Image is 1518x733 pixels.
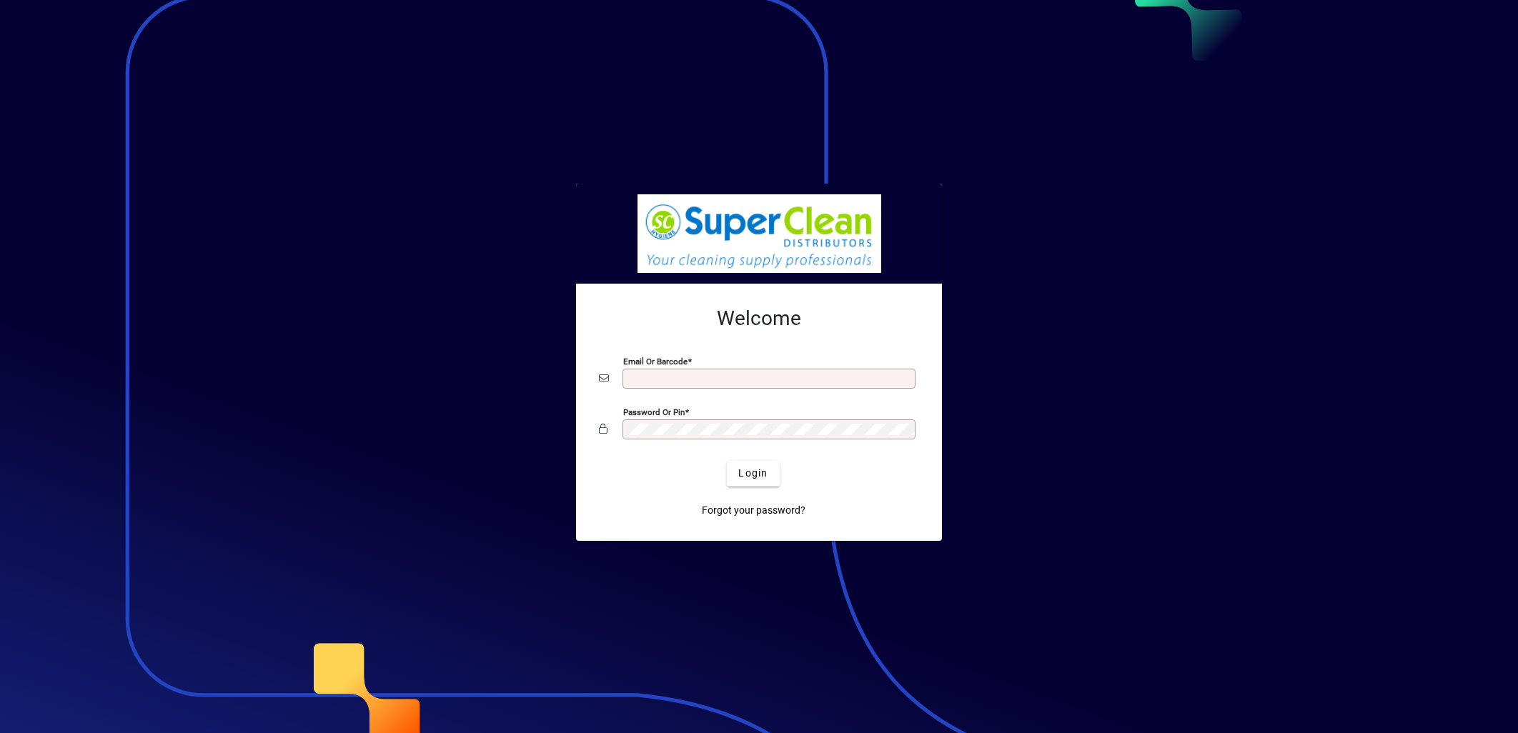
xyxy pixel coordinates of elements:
[727,461,779,487] button: Login
[738,466,768,481] span: Login
[623,356,688,366] mat-label: Email or Barcode
[696,498,811,524] a: Forgot your password?
[623,407,685,417] mat-label: Password or Pin
[599,306,919,331] h2: Welcome
[702,503,805,518] span: Forgot your password?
